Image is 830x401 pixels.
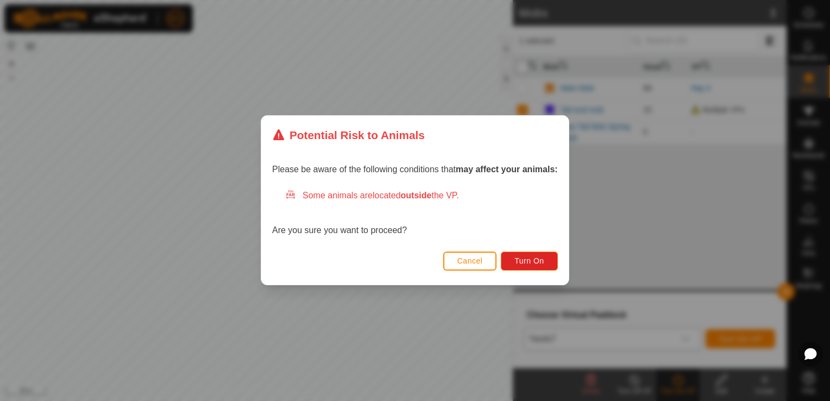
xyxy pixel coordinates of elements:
[501,252,558,271] button: Turn On
[457,257,483,266] span: Cancel
[515,257,544,266] span: Turn On
[401,191,432,200] strong: outside
[272,165,558,174] span: Please be aware of the following conditions that
[272,190,558,237] div: Are you sure you want to proceed?
[443,252,497,271] button: Cancel
[373,191,459,200] span: located the VP.
[456,165,558,174] strong: may affect your animals:
[285,190,558,203] div: Some animals are
[272,127,425,143] div: Potential Risk to Animals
